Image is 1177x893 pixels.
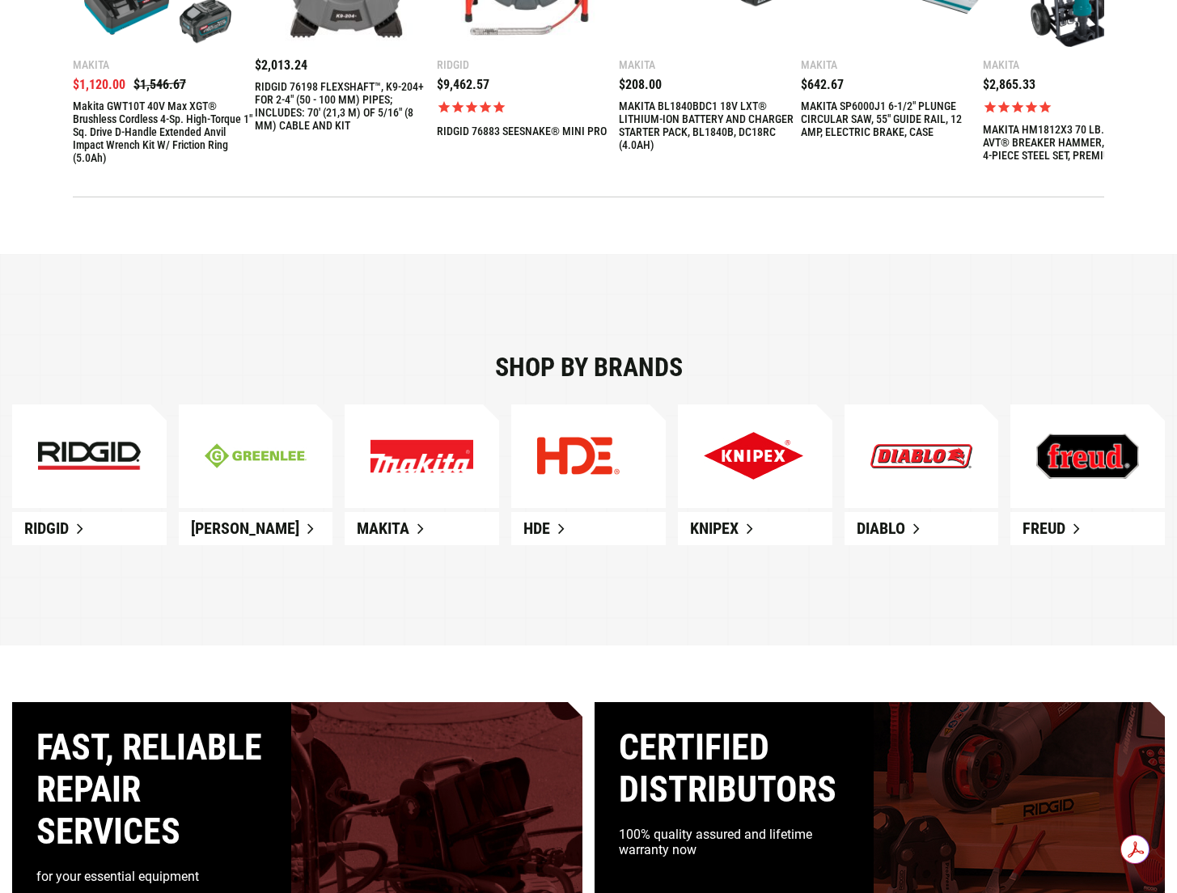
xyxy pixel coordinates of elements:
div: for your essential equipment [36,869,267,884]
div: Shop by brands [12,354,1165,380]
div: Makita [983,59,1165,70]
span: [PERSON_NAME] [191,518,299,538]
a: Diablo [845,512,999,545]
a: Explore Our New Products [345,404,499,508]
a: Ridgid [12,512,167,545]
div: Makita [73,59,255,70]
div: Makita [801,59,983,70]
a: Makita GWT10T 40V max XGT® Brushless Cordless 4‑Sp. High‑Torque 1" Sq. Drive D‑Handle Extended An... [73,99,255,164]
span: Knipex [690,518,739,538]
span: Rated 5.0 out of 5 stars 1 reviews [437,99,619,115]
span: Rated 5.0 out of 5 stars 1 reviews [983,99,1165,115]
div: 100% quality assured and lifetime warranty now [619,827,849,857]
img: Explore Our New Products [870,444,973,468]
a: RIDGID 76883 SEESNAKE® MINI PRO [437,125,607,138]
span: Makita [357,518,409,538]
a: MAKITA HM1812X3 70 LB. ADVANCED AVT® BREAKER HAMMER, 1-1/8" HEX, 4-PIECE STEEL SET, PREMIUM CART [983,123,1165,162]
a: Knipex [678,512,832,545]
span: HDE [523,518,550,538]
img: Explore Our New Products [537,437,620,475]
img: greenline-mobile.jpg [205,443,307,468]
span: $9,462.57 [437,77,489,92]
a: MAKITA SP6000J1 6-1/2" PLUNGE CIRCULAR SAW, 55" GUIDE RAIL, 12 AMP, ELECTRIC BRAKE, CASE [801,99,983,138]
span: Freud [1022,518,1065,538]
span: $642.67 [801,77,844,92]
a: Makita [345,512,499,545]
a: RIDGID 76198 FLEXSHAFT™, K9-204+ FOR 2-4" (50 - 100 MM) PIPES; INCLUDES: 70' (21,3 M) OF 5/16" (8... [255,80,437,132]
a: Explore Our New Products [511,404,666,508]
span: Ridgid [24,518,69,538]
span: $208.00 [619,77,662,92]
a: HDE [511,512,666,545]
a: [PERSON_NAME] [179,512,333,545]
a: Explore Our New Products [678,404,832,508]
img: Explore Our New Products [1036,434,1139,479]
div: Fast, reliable repair services [36,726,267,853]
div: Certified distributors [619,726,849,810]
span: $1,120.00 [73,77,125,92]
a: Explore Our New Products [1010,404,1165,508]
img: ridgid-mobile.jpg [38,442,141,470]
div: Ridgid [437,59,619,70]
a: Explore Our New Products [845,404,999,508]
img: Explore Our New Products [370,439,473,473]
span: $2,013.24 [255,57,307,73]
span: $2,865.33 [983,77,1035,92]
span: $1,546.67 [133,77,186,92]
div: Makita [619,59,801,70]
a: MAKITA BL1840BDC1 18V LXT® LITHIUM-ION BATTERY AND CHARGER STARTER PACK, BL1840B, DC18RC (4.0AH) [619,99,801,151]
a: Freud [1010,512,1165,545]
img: Explore Our New Products [704,432,803,480]
span: Diablo [857,518,905,538]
